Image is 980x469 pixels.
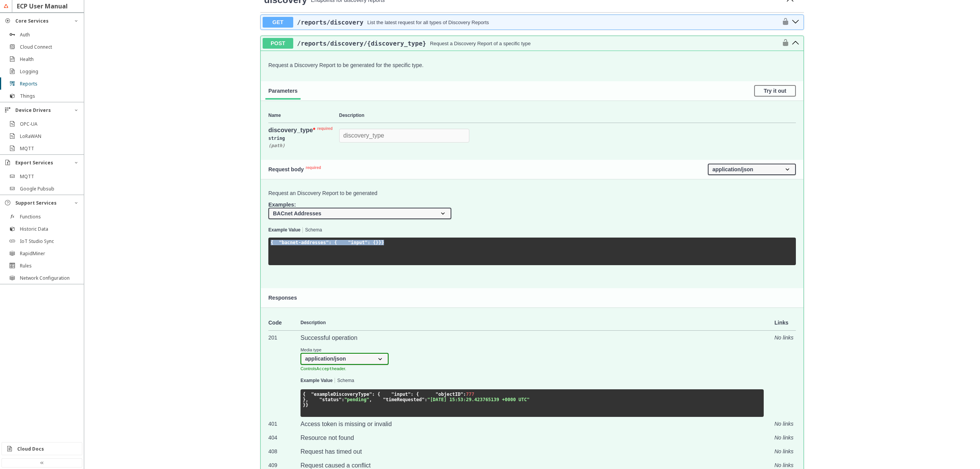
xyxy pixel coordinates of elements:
[268,166,708,172] h4: Request body
[369,397,372,402] span: ,
[268,127,335,134] div: discovery_type
[789,38,802,48] button: post ​/reports​/discovery​/{discovery_type}
[341,397,344,402] span: :
[268,331,301,417] td: 201
[301,348,389,352] small: Media type
[774,435,794,441] i: No links
[329,240,337,245] span: : {
[271,240,384,245] code: } }
[301,462,764,469] p: Request caused a conflict
[311,392,372,397] span: "exampleDiscoveryType"
[754,85,796,97] button: Try it out
[268,431,301,444] td: 404
[301,353,389,364] select: Media Type
[301,315,764,331] td: Description
[268,88,297,94] span: Parameters
[427,397,529,402] span: "[DATE] 15:53:29.423765139 +0000 UTC"
[263,17,293,28] span: GET
[466,392,474,397] span: 777
[301,378,333,384] button: Example Value
[789,17,802,27] button: get ​/reports​/discovery
[774,448,794,454] i: No links
[301,435,764,441] p: Resource not found
[319,397,341,402] span: "status"
[297,40,426,47] a: /reports/discovery/{discovery_type}
[339,129,469,143] input: discovery_type
[268,228,301,233] button: Example Value
[303,392,529,408] code: }, } }
[708,164,796,175] select: Request content type
[436,392,463,397] span: "objectID"
[301,366,346,371] small: Controls header.
[268,202,296,208] span: Examples:
[774,335,794,341] i: No links
[383,397,425,402] span: "timeRequested"
[367,240,379,245] span: : {}
[301,448,764,455] p: Request has timed out
[268,315,301,331] td: Code
[337,378,354,384] button: Schema
[463,392,466,397] span: :
[279,240,329,245] span: "bacnet-addresses"
[317,366,332,371] code: Accept
[268,108,339,123] th: Name
[372,392,381,397] span: : {
[297,19,363,26] a: /reports/discovery
[774,462,794,468] i: No links
[774,421,794,427] i: No links
[344,397,369,402] span: "pending"
[268,295,796,301] h4: Responses
[268,134,339,143] div: string
[263,38,293,49] span: POST
[263,17,778,28] button: GET/reports/discoveryList the latest request for all types of Discovery Reports
[348,240,367,245] span: "input"
[268,444,301,458] td: 408
[268,417,301,431] td: 401
[268,190,796,196] p: Request an Discovery Report to be generated
[764,315,796,331] td: Links
[268,62,796,68] p: Request a Discovery Report to be generated for the specific type.
[301,421,764,428] p: Access token is missing or invalid
[297,40,426,47] span: /reports /discovery /{discovery_type}
[297,19,363,26] span: /reports /discovery
[303,392,305,397] span: {
[430,41,531,46] div: Request a Discovery Report of a specific type
[391,392,411,397] span: "input"
[301,335,764,341] p: Successful operation
[778,18,789,27] button: authorization button unlocked
[339,108,796,123] th: Description
[271,240,273,245] span: {
[411,392,419,397] span: : {
[268,143,339,148] div: ( path )
[778,39,789,48] button: authorization button unlocked
[425,397,427,402] span: :
[263,38,778,49] button: POST/reports/discovery/{discovery_type}Request a Discovery Report of a specific type
[367,20,489,25] div: List the latest request for all types of Discovery Reports
[305,228,322,233] button: Schema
